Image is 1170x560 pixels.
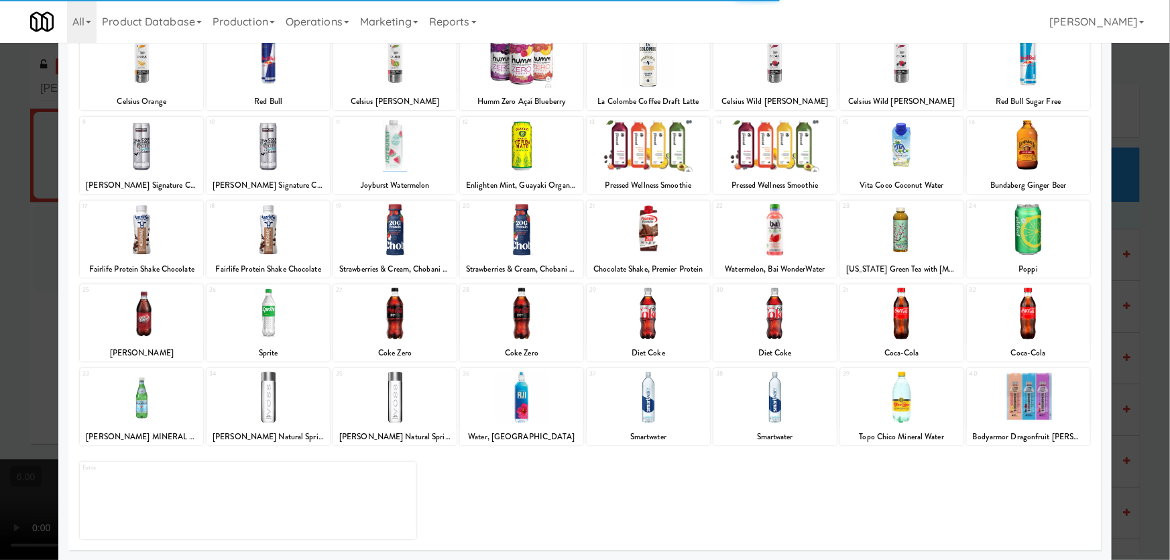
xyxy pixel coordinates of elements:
[460,177,583,194] div: Enlighten Mint, Guayaki Organic Yerba Mate Tea
[462,261,581,278] div: Strawberries & Cream, Chobani High Protein Greek Yogurt
[713,177,837,194] div: Pressed Wellness Smoothie
[462,93,581,110] div: Humm Zero Açaí Blueberry
[587,177,710,194] div: Pressed Wellness Smoothie
[463,117,522,128] div: 12
[970,201,1029,212] div: 24
[589,201,648,212] div: 21
[82,177,201,194] div: [PERSON_NAME] Signature Colombian Cold Brew
[333,284,457,361] div: 27Coke Zero
[460,201,583,278] div: 20Strawberries & Cream, Chobani High Protein Greek Yogurt
[842,429,961,445] div: Topo Chico Mineral Water
[967,93,1090,110] div: Red Bull Sugar Free
[587,368,710,445] div: 37Smartwater
[967,368,1090,445] div: 40Bodyarmor Dragonfruit [PERSON_NAME]
[209,284,268,296] div: 26
[209,345,328,361] div: Sprite
[967,429,1090,445] div: Bodyarmor Dragonfruit [PERSON_NAME]
[589,345,708,361] div: Diet Coke
[587,117,710,194] div: 13Pressed Wellness Smoothie
[715,93,835,110] div: Celsius Wild [PERSON_NAME]
[336,117,395,128] div: 11
[840,177,963,194] div: Vita Coco Coconut Water
[333,261,457,278] div: Strawberries & Cream, Chobani High Protein Greek Yogurt
[840,261,963,278] div: [US_STATE] Green Tea with [MEDICAL_DATA] and Honey
[207,117,330,194] div: 10[PERSON_NAME] Signature Colombian Cold Brew
[460,117,583,194] div: 12Enlighten Mint, Guayaki Organic Yerba Mate Tea
[80,462,416,539] div: Extra
[207,201,330,278] div: 18Fairlife Protein Shake Chocolate
[335,429,455,445] div: [PERSON_NAME] Natural Spring Water
[463,201,522,212] div: 20
[82,117,141,128] div: 9
[462,177,581,194] div: Enlighten Mint, Guayaki Organic Yerba Mate Tea
[840,33,963,110] div: 7Celsius Wild [PERSON_NAME]
[207,93,330,110] div: Red Bull
[333,117,457,194] div: 11Joyburst Watermelon
[713,368,837,445] div: 38Smartwater
[713,201,837,278] div: 22Watermelon, Bai WonderWater
[333,33,457,110] div: 3Celsius [PERSON_NAME]
[209,177,328,194] div: [PERSON_NAME] Signature Colombian Cold Brew
[333,429,457,445] div: [PERSON_NAME] Natural Spring Water
[80,33,203,110] div: 1Celsius Orange
[333,345,457,361] div: Coke Zero
[460,93,583,110] div: Humm Zero Açaí Blueberry
[587,201,710,278] div: 21Chocolate Shake, Premier Protein
[840,93,963,110] div: Celsius Wild [PERSON_NAME]
[840,117,963,194] div: 15Vita Coco Coconut Water
[842,345,961,361] div: Coca-Cola
[842,261,961,278] div: [US_STATE] Green Tea with [MEDICAL_DATA] and Honey
[589,284,648,296] div: 29
[970,284,1029,296] div: 32
[713,429,837,445] div: Smartwater
[80,201,203,278] div: 17Fairlife Protein Shake Chocolate
[335,261,455,278] div: Strawberries & Cream, Chobani High Protein Greek Yogurt
[713,117,837,194] div: 14Pressed Wellness Smoothie
[713,261,837,278] div: Watermelon, Bai WonderWater
[80,284,203,361] div: 25[PERSON_NAME]
[970,368,1029,380] div: 40
[843,117,902,128] div: 15
[30,10,54,34] img: Micromart
[209,93,328,110] div: Red Bull
[587,284,710,361] div: 29Diet Coke
[715,261,835,278] div: Watermelon, Bai WonderWater
[460,345,583,361] div: Coke Zero
[82,201,141,212] div: 17
[460,368,583,445] div: 36Water, [GEOGRAPHIC_DATA]
[967,284,1090,361] div: 32Coca-Cola
[460,284,583,361] div: 28Coke Zero
[589,429,708,445] div: Smartwater
[209,261,328,278] div: Fairlife Protein Shake Chocolate
[80,117,203,194] div: 9[PERSON_NAME] Signature Colombian Cold Brew
[840,345,963,361] div: Coca-Cola
[82,261,201,278] div: Fairlife Protein Shake Chocolate
[333,177,457,194] div: Joyburst Watermelon
[969,93,1088,110] div: Red Bull Sugar Free
[969,261,1088,278] div: Poppi
[842,93,961,110] div: Celsius Wild [PERSON_NAME]
[587,429,710,445] div: Smartwater
[463,368,522,380] div: 36
[969,177,1088,194] div: Bundaberg Ginger Beer
[207,33,330,110] div: 2Red Bull
[82,429,201,445] div: [PERSON_NAME] MINERAL SPARKLING
[333,201,457,278] div: 19Strawberries & Cream, Chobani High Protein Greek Yogurt
[715,177,835,194] div: Pressed Wellness Smoothie
[713,93,837,110] div: Celsius Wild [PERSON_NAME]
[967,177,1090,194] div: Bundaberg Ginger Beer
[207,345,330,361] div: Sprite
[333,368,457,445] div: 35[PERSON_NAME] Natural Spring Water
[80,345,203,361] div: [PERSON_NAME]
[840,284,963,361] div: 31Coca-Cola
[967,117,1090,194] div: 16Bundaberg Ginger Beer
[713,284,837,361] div: 30Diet Coke
[713,345,837,361] div: Diet Coke
[715,429,835,445] div: Smartwater
[460,429,583,445] div: Water, [GEOGRAPHIC_DATA]
[460,261,583,278] div: Strawberries & Cream, Chobani High Protein Greek Yogurt
[589,93,708,110] div: La Colombe Coffee Draft Latte
[587,93,710,110] div: La Colombe Coffee Draft Latte
[716,201,775,212] div: 22
[716,368,775,380] div: 38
